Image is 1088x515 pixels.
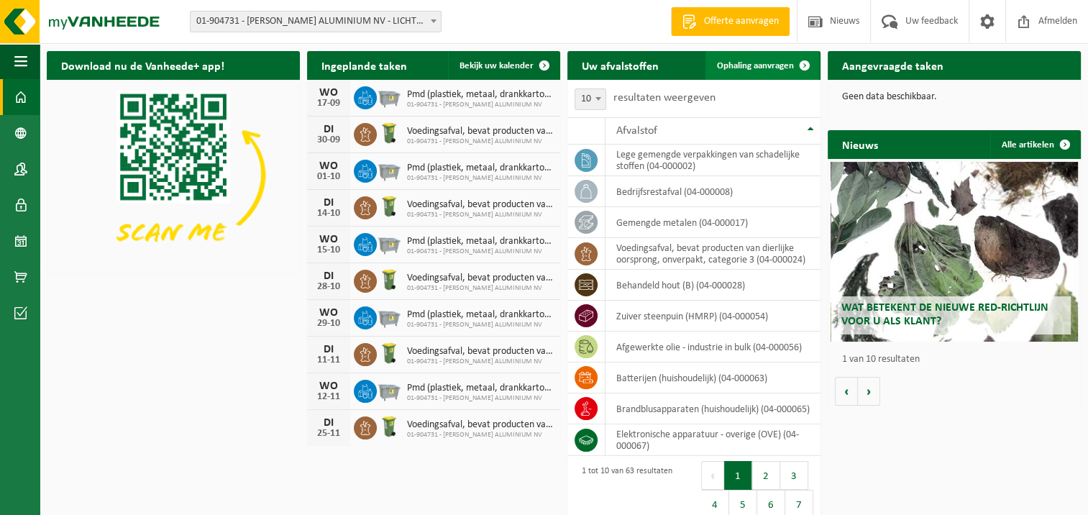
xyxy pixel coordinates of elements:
span: Offerte aanvragen [700,14,782,29]
span: 01-904731 - REMI CLAEYS ALUMINIUM NV - LICHTERVELDE [191,12,441,32]
div: 11-11 [314,355,343,365]
h2: Nieuws [828,130,892,158]
div: 25-11 [314,429,343,439]
span: 01-904731 - [PERSON_NAME] ALUMINIUM NV [407,137,553,146]
div: WO [314,380,343,392]
p: 1 van 10 resultaten [842,355,1074,365]
span: Pmd (plastiek, metaal, drankkartons) (bedrijven) [407,89,553,101]
div: DI [314,417,343,429]
span: Voedingsafval, bevat producten van dierlijke oorsprong, onverpakt, categorie 3 [407,346,553,357]
div: 14-10 [314,209,343,219]
label: resultaten weergeven [613,92,716,104]
button: Vorige [835,377,858,406]
div: DI [314,124,343,135]
div: WO [314,307,343,319]
div: 30-09 [314,135,343,145]
img: WB-0140-HPE-GN-50 [377,414,401,439]
button: Previous [701,461,724,490]
span: 01-904731 - [PERSON_NAME] ALUMINIUM NV [407,101,553,109]
td: behandeld hout (B) (04-000028) [605,270,820,301]
a: Bekijk uw kalender [448,51,559,80]
span: 01-904731 - [PERSON_NAME] ALUMINIUM NV [407,357,553,366]
td: elektronische apparatuur - overige (OVE) (04-000067) [605,424,820,456]
h2: Aangevraagde taken [828,51,958,79]
div: DI [314,344,343,355]
h2: Uw afvalstoffen [567,51,673,79]
td: brandblusapparaten (huishoudelijk) (04-000065) [605,393,820,424]
div: WO [314,160,343,172]
div: 28-10 [314,282,343,292]
div: 17-09 [314,99,343,109]
img: WB-2500-GAL-GY-01 [377,304,401,329]
span: 01-904731 - [PERSON_NAME] ALUMINIUM NV [407,394,553,403]
img: WB-2500-GAL-GY-01 [377,378,401,402]
img: WB-2500-GAL-GY-01 [377,158,401,182]
span: 10 [575,88,606,110]
img: WB-0140-HPE-GN-50 [377,194,401,219]
td: afgewerkte olie - industrie in bulk (04-000056) [605,332,820,363]
span: 01-904731 - [PERSON_NAME] ALUMINIUM NV [407,247,553,256]
span: Pmd (plastiek, metaal, drankkartons) (bedrijven) [407,309,553,321]
div: WO [314,234,343,245]
img: WB-0140-HPE-GN-50 [377,341,401,365]
span: 01-904731 - [PERSON_NAME] ALUMINIUM NV [407,211,553,219]
span: Ophaling aanvragen [717,61,794,70]
div: 15-10 [314,245,343,255]
img: Download de VHEPlus App [47,80,300,270]
h2: Ingeplande taken [307,51,421,79]
span: 01-904731 - REMI CLAEYS ALUMINIUM NV - LICHTERVELDE [190,11,442,32]
td: batterijen (huishoudelijk) (04-000063) [605,363,820,393]
button: 3 [780,461,808,490]
span: Voedingsafval, bevat producten van dierlijke oorsprong, onverpakt, categorie 3 [407,273,553,284]
span: Voedingsafval, bevat producten van dierlijke oorsprong, onverpakt, categorie 3 [407,199,553,211]
img: WB-0140-HPE-GN-50 [377,121,401,145]
img: WB-0140-HPE-GN-50 [377,268,401,292]
span: Pmd (plastiek, metaal, drankkartons) (bedrijven) [407,236,553,247]
img: WB-2500-GAL-GY-01 [377,231,401,255]
button: 2 [752,461,780,490]
button: 1 [724,461,752,490]
td: zuiver steenpuin (HMRP) (04-000054) [605,301,820,332]
a: Alle artikelen [990,130,1079,159]
span: 10 [575,89,605,109]
td: lege gemengde verpakkingen van schadelijke stoffen (04-000002) [605,145,820,176]
span: Pmd (plastiek, metaal, drankkartons) (bedrijven) [407,163,553,174]
span: 01-904731 - [PERSON_NAME] ALUMINIUM NV [407,174,553,183]
div: DI [314,270,343,282]
a: Ophaling aanvragen [705,51,819,80]
span: Bekijk uw kalender [460,61,534,70]
div: WO [314,87,343,99]
h2: Download nu de Vanheede+ app! [47,51,239,79]
div: DI [314,197,343,209]
span: 01-904731 - [PERSON_NAME] ALUMINIUM NV [407,284,553,293]
span: 01-904731 - [PERSON_NAME] ALUMINIUM NV [407,321,553,329]
p: Geen data beschikbaar. [842,92,1066,102]
td: gemengde metalen (04-000017) [605,207,820,238]
div: 01-10 [314,172,343,182]
a: Offerte aanvragen [671,7,790,36]
span: Voedingsafval, bevat producten van dierlijke oorsprong, onverpakt, categorie 3 [407,126,553,137]
span: Voedingsafval, bevat producten van dierlijke oorsprong, onverpakt, categorie 3 [407,419,553,431]
div: 29-10 [314,319,343,329]
td: bedrijfsrestafval (04-000008) [605,176,820,207]
span: Afvalstof [616,125,657,137]
button: Volgende [858,377,880,406]
a: Wat betekent de nieuwe RED-richtlijn voor u als klant? [831,162,1079,342]
div: 12-11 [314,392,343,402]
span: Wat betekent de nieuwe RED-richtlijn voor u als klant? [841,302,1048,327]
span: Pmd (plastiek, metaal, drankkartons) (bedrijven) [407,383,553,394]
span: 01-904731 - [PERSON_NAME] ALUMINIUM NV [407,431,553,439]
img: WB-2500-GAL-GY-01 [377,84,401,109]
td: voedingsafval, bevat producten van dierlijke oorsprong, onverpakt, categorie 3 (04-000024) [605,238,820,270]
